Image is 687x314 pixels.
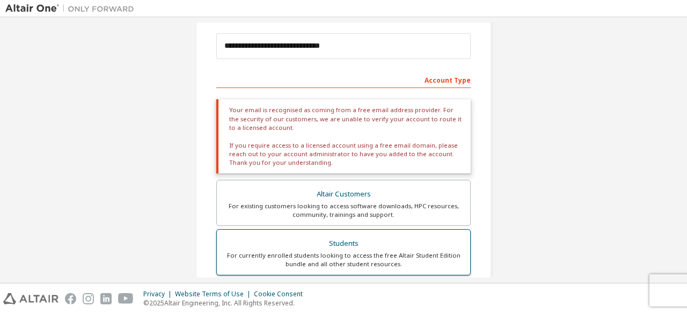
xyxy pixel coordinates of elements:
[118,293,134,304] img: youtube.svg
[216,71,471,88] div: Account Type
[143,290,175,298] div: Privacy
[223,202,464,219] div: For existing customers looking to access software downloads, HPC resources, community, trainings ...
[223,187,464,202] div: Altair Customers
[254,290,309,298] div: Cookie Consent
[100,293,112,304] img: linkedin.svg
[3,293,59,304] img: altair_logo.svg
[65,293,76,304] img: facebook.svg
[143,298,309,308] p: © 2025 Altair Engineering, Inc. All Rights Reserved.
[5,3,140,14] img: Altair One
[175,290,254,298] div: Website Terms of Use
[223,236,464,251] div: Students
[216,99,471,173] div: Your email is recognised as coming from a free email address provider. For the security of our cu...
[83,293,94,304] img: instagram.svg
[223,251,464,268] div: For currently enrolled students looking to access the free Altair Student Edition bundle and all ...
